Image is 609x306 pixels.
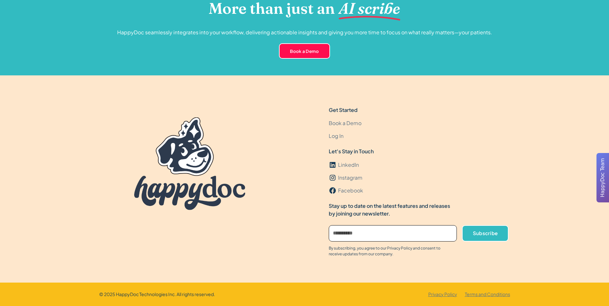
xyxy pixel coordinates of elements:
[99,291,215,298] div: © 2025 HappyDoc Technologies Inc. All rights reserved.
[329,106,358,114] div: Get Started
[134,117,245,210] img: HappyDoc Logo.
[279,43,330,59] a: Book a Demo
[329,148,374,155] div: Let's Stay in Touch
[329,158,359,171] a: LinkedIn
[428,291,457,298] a: Privacy Policy
[329,171,362,184] a: Instagram
[338,161,359,169] div: LinkedIn
[329,184,363,197] a: Facebook
[465,291,510,298] a: Terms and Conditions
[339,14,400,24] img: Magenta underline.
[329,130,344,142] a: Log In
[329,225,509,242] form: Email Form
[329,245,451,257] div: By subscribing, you agree to our Privacy Policy and consent to receive updates from our company.
[117,28,492,37] p: HappyDoc seamlessly integrates into your workflow, delivering actionable insights and giving you ...
[329,202,456,217] div: Stay up to date on the latest features and releases by joining our newsletter.
[338,187,363,194] div: Facebook
[462,225,509,242] a: Subscribe
[329,117,361,130] a: Book a Demo
[338,174,362,182] div: Instagram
